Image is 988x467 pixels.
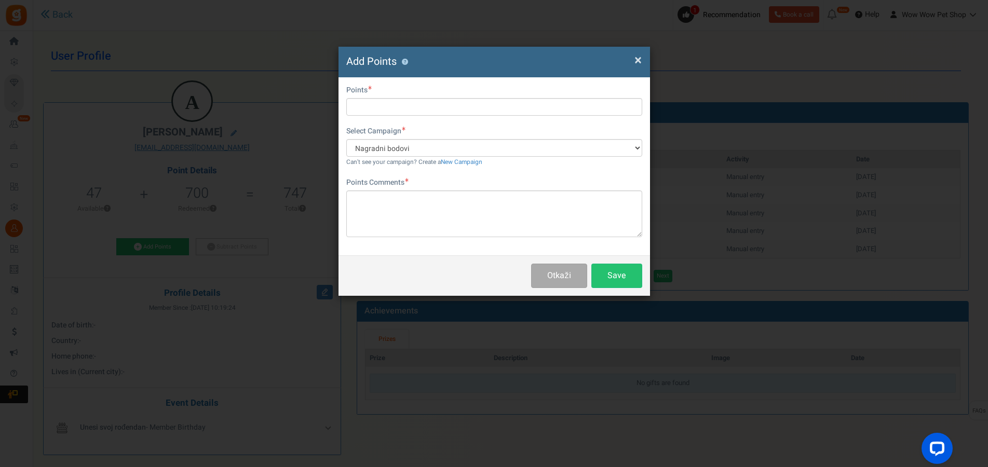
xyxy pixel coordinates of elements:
button: Otkaži [531,264,587,288]
button: ? [402,59,409,65]
button: Save [591,264,642,288]
small: Can't see your campaign? Create a [346,158,482,167]
span: × [634,50,642,70]
span: Add Points [346,54,397,69]
label: Points [346,85,372,95]
label: Select Campaign [346,126,405,136]
a: New Campaign [441,158,482,167]
label: Points Comments [346,177,409,188]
